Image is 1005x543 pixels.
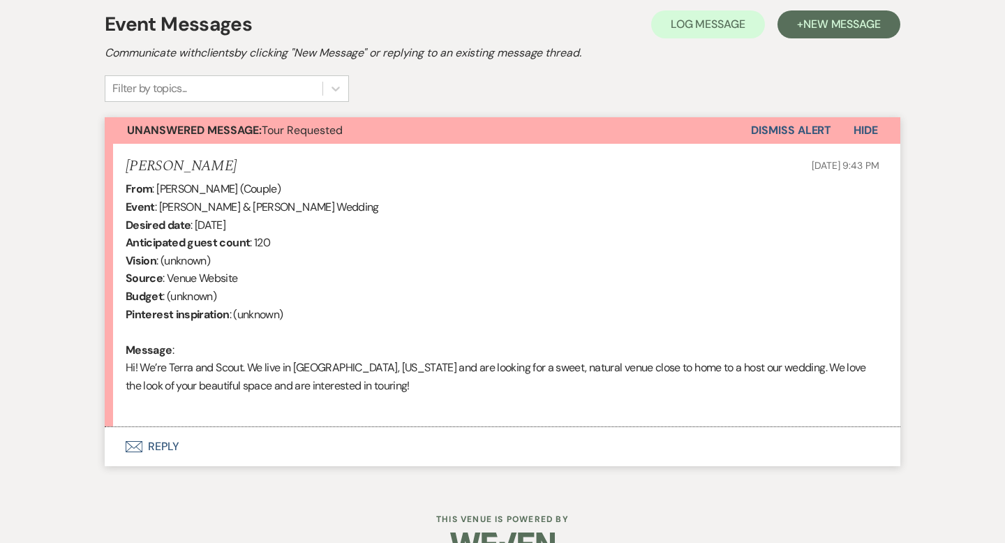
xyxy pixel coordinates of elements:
[126,218,191,232] b: Desired date
[126,343,172,357] b: Message
[671,17,745,31] span: Log Message
[812,159,879,172] span: [DATE] 9:43 PM
[105,117,751,144] button: Unanswered Message:Tour Requested
[126,253,156,268] b: Vision
[854,123,878,137] span: Hide
[126,180,879,412] div: : [PERSON_NAME] (Couple) : [PERSON_NAME] & [PERSON_NAME] Wedding : [DATE] : 120 : (unknown) : Ven...
[777,10,900,38] button: +New Message
[751,117,831,144] button: Dismiss Alert
[105,10,252,39] h1: Event Messages
[126,307,230,322] b: Pinterest inspiration
[803,17,881,31] span: New Message
[126,200,155,214] b: Event
[126,235,250,250] b: Anticipated guest count
[831,117,900,144] button: Hide
[105,45,900,61] h2: Communicate with clients by clicking "New Message" or replying to an existing message thread.
[127,123,262,137] strong: Unanswered Message:
[126,289,163,304] b: Budget
[126,181,152,196] b: From
[651,10,765,38] button: Log Message
[126,271,163,285] b: Source
[105,427,900,466] button: Reply
[127,123,343,137] span: Tour Requested
[126,158,237,175] h5: [PERSON_NAME]
[112,80,187,97] div: Filter by topics...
